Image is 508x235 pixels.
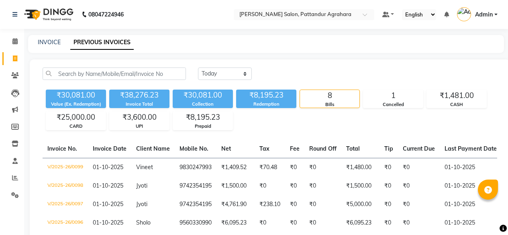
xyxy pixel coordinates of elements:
div: ₹30,081.00 [46,90,106,101]
td: ₹238.10 [255,195,285,214]
div: ₹8,195.23 [173,112,233,123]
td: ₹5,000.00 [341,195,379,214]
div: ₹3,600.00 [110,112,169,123]
div: 1 [363,90,423,101]
span: Tax [259,145,269,152]
span: Jyoti [136,182,147,189]
td: ₹1,480.00 [341,158,379,177]
td: ₹70.48 [255,158,285,177]
td: 9742354195 [175,177,216,195]
span: 01-10-2025 [93,200,123,208]
span: Mobile No. [180,145,208,152]
td: ₹6,095.23 [216,214,255,232]
iframe: chat widget [474,203,500,227]
td: ₹0 [379,158,398,177]
td: ₹0 [285,158,304,177]
span: Last Payment Date [445,145,497,152]
div: ₹30,081.00 [173,90,233,101]
span: Fee [290,145,300,152]
td: ₹0 [285,214,304,232]
span: Sholo [136,219,151,226]
td: V/2025-26/0098 [43,177,88,195]
td: ₹1,500.00 [216,177,255,195]
div: ₹8,195.23 [236,90,296,101]
div: CARD [46,123,106,130]
td: 9560330990 [175,214,216,232]
input: Search by Name/Mobile/Email/Invoice No [43,67,186,80]
div: Prepaid [173,123,233,130]
span: Total [346,145,360,152]
td: V/2025-26/0097 [43,195,88,214]
div: Collection [173,101,233,108]
span: Vineet [136,163,153,171]
td: 9830247993 [175,158,216,177]
td: ₹0 [304,214,341,232]
td: 01-10-2025 [440,177,502,195]
span: 01-10-2025 [93,163,123,171]
div: UPI [110,123,169,130]
div: ₹25,000.00 [46,112,106,123]
td: 01-10-2025 [440,214,502,232]
div: ₹1,481.00 [427,90,486,101]
td: ₹6,095.23 [341,214,379,232]
td: ₹0 [398,158,440,177]
div: Invoice Total [109,101,169,108]
a: INVOICE [38,39,61,46]
td: V/2025-26/0099 [43,158,88,177]
span: Net [221,145,231,152]
div: CASH [427,101,486,108]
span: Client Name [136,145,170,152]
td: ₹1,500.00 [341,177,379,195]
div: Redemption [236,101,296,108]
td: 01-10-2025 [440,158,502,177]
span: Tip [384,145,393,152]
td: ₹0 [379,177,398,195]
td: ₹0 [304,158,341,177]
b: 08047224946 [88,3,124,26]
span: Admin [475,10,493,19]
span: 01-10-2025 [93,219,123,226]
span: Round Off [309,145,337,152]
td: ₹0 [379,195,398,214]
span: Jyoti [136,200,147,208]
div: Value (Ex. Redemption) [46,101,106,108]
td: ₹0 [304,177,341,195]
span: Invoice Date [93,145,126,152]
td: ₹0 [304,195,341,214]
div: ₹38,276.23 [109,90,169,101]
a: PREVIOUS INVOICES [70,35,134,50]
td: ₹4,761.90 [216,195,255,214]
td: 9742354195 [175,195,216,214]
td: ₹1,409.52 [216,158,255,177]
div: Cancelled [363,101,423,108]
td: ₹0 [255,214,285,232]
td: ₹0 [255,177,285,195]
span: 01-10-2025 [93,182,123,189]
td: ₹0 [379,214,398,232]
div: 8 [300,90,359,101]
img: logo [20,3,75,26]
span: Invoice No. [47,145,77,152]
td: ₹0 [285,195,304,214]
td: ₹0 [285,177,304,195]
div: Bills [300,101,359,108]
img: Admin [457,7,471,21]
td: ₹0 [398,214,440,232]
span: Current Due [403,145,435,152]
td: V/2025-26/0096 [43,214,88,232]
td: 01-10-2025 [440,195,502,214]
td: ₹0 [398,177,440,195]
td: ₹0 [398,195,440,214]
